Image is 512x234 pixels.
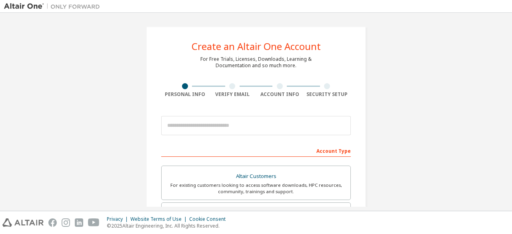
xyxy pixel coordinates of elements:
div: Verify Email [209,91,256,98]
div: Security Setup [304,91,351,98]
div: For Free Trials, Licenses, Downloads, Learning & Documentation and so much more. [200,56,312,69]
img: Altair One [4,2,104,10]
p: © 2025 Altair Engineering, Inc. All Rights Reserved. [107,222,230,229]
img: instagram.svg [62,218,70,227]
div: Account Type [161,144,351,157]
div: Cookie Consent [189,216,230,222]
img: altair_logo.svg [2,218,44,227]
div: Account Info [256,91,304,98]
div: Altair Customers [166,171,346,182]
div: Privacy [107,216,130,222]
img: facebook.svg [48,218,57,227]
img: linkedin.svg [75,218,83,227]
div: Website Terms of Use [130,216,189,222]
div: For existing customers looking to access software downloads, HPC resources, community, trainings ... [166,182,346,195]
div: Personal Info [161,91,209,98]
img: youtube.svg [88,218,100,227]
div: Create an Altair One Account [192,42,321,51]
